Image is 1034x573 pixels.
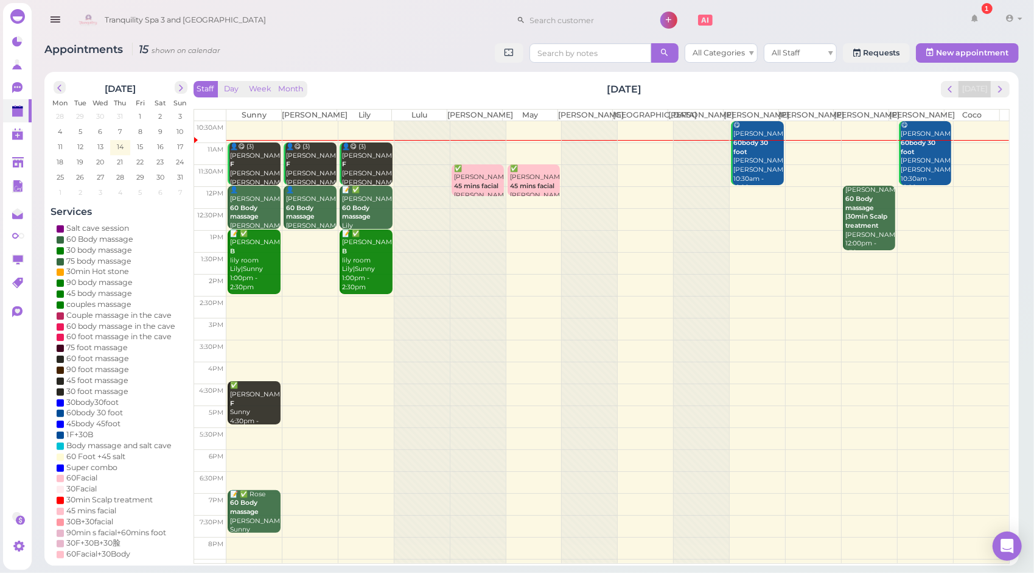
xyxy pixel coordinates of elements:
span: 6pm [209,452,223,460]
b: 45 mins facial [510,182,554,190]
span: 6:30pm [200,474,223,482]
div: ✅ [PERSON_NAME] Sunny 4:30pm - 5:30pm [229,381,281,435]
span: Thu [114,99,127,107]
span: 2 [158,111,164,122]
span: 6 [97,126,104,137]
b: F [286,160,290,168]
span: 13 [96,141,105,152]
span: 21 [116,156,125,167]
div: 👤😋 (3) [PERSON_NAME] [PERSON_NAME]|[PERSON_NAME]|Sunny 11:00am - 12:00pm [285,142,337,205]
input: Search by notes [529,43,651,63]
div: Couple massage in the cave [66,310,172,321]
div: 45 foot massage [66,375,128,386]
span: 28 [115,172,125,183]
span: 17 [176,141,185,152]
span: 30 [155,172,166,183]
small: shown on calendar [152,46,220,55]
div: 45 body massage [66,288,132,299]
span: 5 [138,187,144,198]
div: 90 foot massage [66,364,129,375]
button: Staff [194,81,218,97]
div: 90 body massage [66,277,133,288]
div: 1F+30B [66,429,93,440]
span: 5 [77,126,83,137]
span: 25 [55,172,65,183]
span: 6 [157,187,164,198]
b: B [230,247,235,255]
div: 60 foot massage in the cave [66,331,172,342]
span: 4 [117,187,124,198]
th: [PERSON_NAME] [889,110,944,121]
div: 📝 ✅ [PERSON_NAME] Lily Lily 12:00pm - 1:00pm [341,186,393,258]
span: 8 [137,126,144,137]
button: Month [275,81,307,97]
span: 20 [96,156,106,167]
div: 60body 30 foot [66,407,123,418]
div: Salt cave session [66,223,129,234]
th: Coco [944,110,999,121]
span: 2:30pm [200,299,223,307]
th: [PERSON_NAME] [282,110,337,121]
span: 27 [96,172,105,183]
div: 👤😋 (3) [PERSON_NAME] [PERSON_NAME]|[PERSON_NAME]|Sunny 11:00am - 12:00pm [341,142,393,205]
th: Sunny [226,110,282,121]
b: 60body 30 foot [901,139,936,156]
span: 8pm [208,540,223,548]
span: 9 [157,126,164,137]
button: next [175,81,187,94]
div: 30body30foot [66,397,119,408]
span: 19 [76,156,85,167]
div: 60Facial [66,473,97,483]
span: 4pm [208,365,223,373]
span: Tue [74,99,86,107]
b: 60 Body massage |30min Scalp treatment [845,195,887,230]
span: 7:30pm [200,518,223,526]
span: 11am [208,146,223,153]
div: 😋 [PERSON_NAME] [PERSON_NAME]|[PERSON_NAME] 10:30am - 12:00pm [733,121,784,193]
th: [GEOGRAPHIC_DATA] [613,110,668,121]
span: 16 [156,141,165,152]
div: 90min s facial+60mins foot [66,527,166,538]
div: 30 foot massage [66,386,128,397]
span: 12:30pm [197,211,223,219]
span: 11 [57,141,64,152]
span: New appointment [936,48,1008,57]
div: 60 Foot +45 salt [66,451,125,462]
b: F [230,160,234,168]
span: 8:30pm [199,562,223,570]
th: May [502,110,557,121]
b: 60 Body massage [230,499,259,516]
span: 29 [75,111,86,122]
div: 👤[PERSON_NAME] [PERSON_NAME]|Sunny 12:00pm - 1:00pm [229,186,281,248]
div: Open Intercom Messenger [993,532,1022,561]
div: 30Facial [66,483,97,494]
span: All Categories [693,48,745,57]
b: 60 Body massage [342,204,371,221]
button: Week [246,81,276,97]
div: 1 [982,3,993,14]
span: 7 [178,187,184,198]
button: [DATE] [959,81,991,97]
b: 60 Body massage [230,204,259,221]
span: 5pm [209,409,223,417]
span: 2 [77,187,83,198]
span: 26 [75,172,86,183]
th: [PERSON_NAME] [723,110,778,121]
span: All Staff [772,48,800,57]
b: 60 Body massage [286,204,315,221]
th: Lily [337,110,392,121]
button: next [991,81,1010,97]
span: 15 [136,141,145,152]
th: [PERSON_NAME] [447,110,503,121]
div: 45body 45foot [66,418,121,429]
span: 4 [57,126,64,137]
span: 11:30am [198,167,223,175]
span: 28 [55,111,66,122]
span: Fri [136,99,145,107]
div: 30 body massage [66,245,132,256]
h2: [DATE] [105,81,136,94]
span: 7pm [209,496,223,504]
th: Lulu [392,110,447,121]
span: 29 [135,172,145,183]
span: 14 [116,141,125,152]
